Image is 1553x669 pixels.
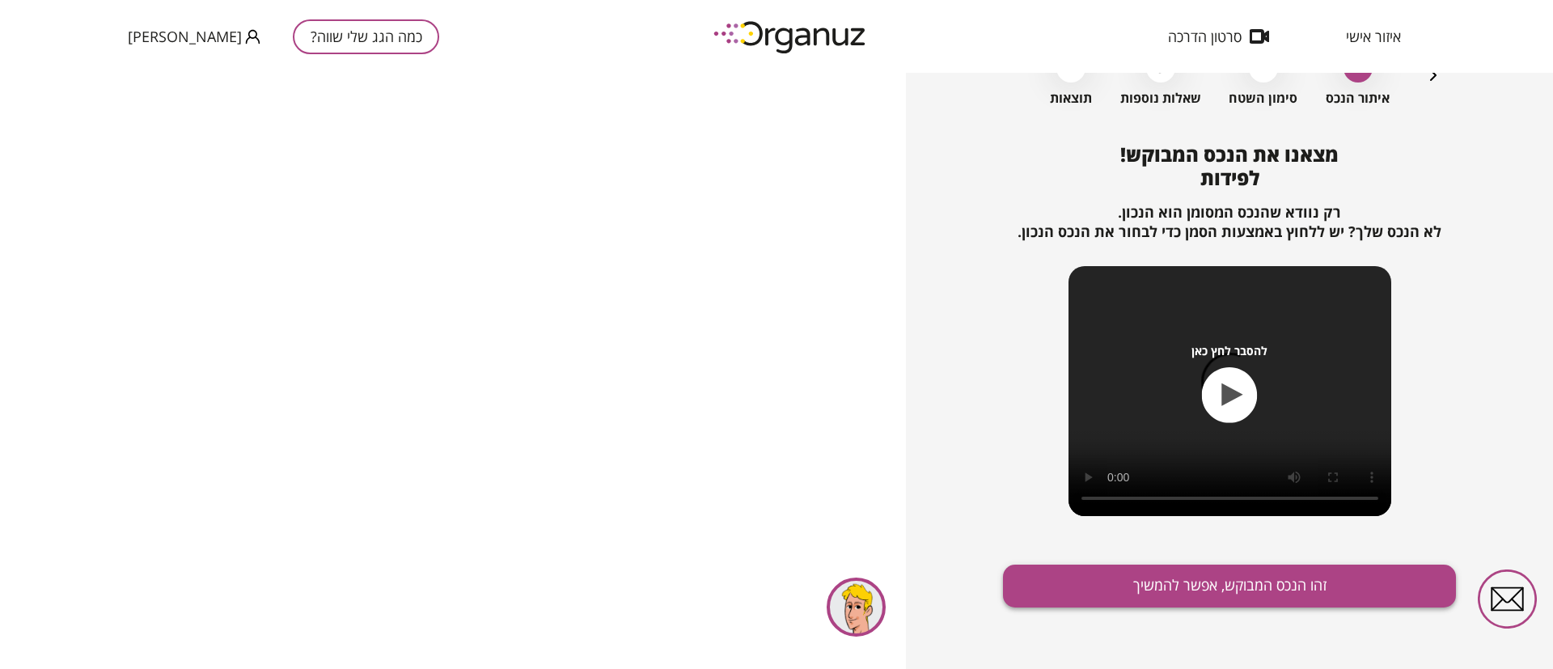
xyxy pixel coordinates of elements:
[1346,28,1401,44] span: איזור אישי
[1326,91,1390,106] span: איתור הנכס
[128,27,260,47] button: [PERSON_NAME]
[702,15,880,59] img: logo
[1120,141,1339,191] span: מצאנו את הנכס המבוקש! לפידות
[1144,28,1293,44] button: סרטון הדרכה
[1120,91,1201,106] span: שאלות נוספות
[1018,202,1441,241] span: רק נוודא שהנכס המסומן הוא הנכון. לא הנכס שלך? יש ללחוץ באמצעות הסמן כדי לבחור את הנכס הנכון.
[128,28,242,44] span: [PERSON_NAME]
[1003,565,1456,608] button: זהו הנכס המבוקש, אפשר להמשיך
[293,19,439,54] button: כמה הגג שלי שווה?
[1168,28,1242,44] span: סרטון הדרכה
[1050,91,1092,106] span: תוצאות
[1191,344,1267,358] span: להסבר לחץ כאן
[1229,91,1297,106] span: סימון השטח
[1322,28,1425,44] button: איזור אישי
